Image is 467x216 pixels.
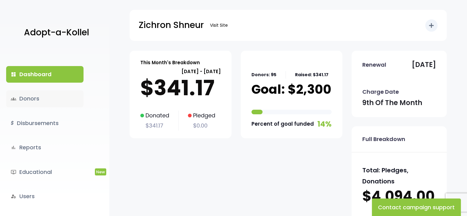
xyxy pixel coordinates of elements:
[140,67,221,76] p: [DATE] - [DATE]
[95,168,106,175] span: New
[6,66,84,83] a: dashboardDashboard
[11,96,16,102] span: groups
[188,121,215,131] p: $0.00
[140,121,169,131] p: $341.17
[362,134,405,144] p: Full Breakdown
[295,71,329,79] p: Raised: $341.17
[188,111,215,120] p: Pledged
[21,18,89,48] a: Adopt-a-Kollel
[11,72,16,77] i: dashboard
[6,164,84,180] a: ondemand_videoEducationalNew
[6,139,84,156] a: bar_chartReports
[6,188,84,205] a: manage_accountsUsers
[251,82,331,97] p: Goal: $2,300
[140,58,200,67] p: This Month's Breakdown
[6,115,84,132] a: $Disbursements
[140,111,169,120] p: Donated
[11,194,16,199] i: manage_accounts
[139,18,204,33] p: Zichron Shneur
[428,22,435,29] i: add
[362,60,386,70] p: Renewal
[207,19,231,31] a: Visit Site
[362,165,436,187] p: Total: Pledges, Donations
[362,97,422,109] p: 9th of the month
[251,119,314,129] p: Percent of goal funded
[412,59,436,71] p: [DATE]
[6,90,84,107] a: groupsDonors
[317,117,332,131] p: 14%
[11,145,16,150] i: bar_chart
[140,76,221,100] p: $341.17
[11,119,14,128] i: $
[362,87,399,97] p: Charge Date
[11,169,16,175] i: ondemand_video
[372,198,461,216] button: Contact campaign support
[362,187,436,206] p: $4,094.00
[24,25,89,40] p: Adopt-a-Kollel
[251,71,276,79] p: Donors: 95
[425,19,438,32] button: add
